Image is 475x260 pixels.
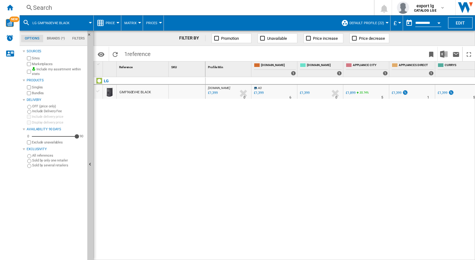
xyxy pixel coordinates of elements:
div: 1 offers sold by APPLIANCE CITY [383,71,388,76]
button: Unavailable [258,33,297,43]
div: 1 offers sold by APPLIANCES DIRECT [429,71,434,76]
span: SKU [171,65,177,69]
div: £1,399 [437,90,454,96]
span: Price decrease [359,36,385,41]
div: 90 [78,134,85,139]
button: Options [95,49,107,60]
label: Marketplaces [32,62,85,66]
input: OFF (price only) [27,105,31,109]
input: Display delivery price [27,121,31,124]
div: 1 offers sold by AMAZON.CO.UK [291,71,296,76]
span: Profile Min [208,65,223,69]
img: wise-card.svg [6,19,14,27]
span: Unavailable [267,36,287,41]
span: reference [127,51,151,57]
span: APPLIANCES DIRECT [399,63,434,68]
button: Matrix [124,15,140,31]
button: Edit [448,17,473,28]
label: Include my assortment within stats [32,67,85,76]
span: APPLIANCE CITY [353,63,388,68]
div: Last updated : Wednesday, 15 October 2025 14:30 [207,90,217,96]
div: [DOMAIN_NAME] 1 offers sold by AMAZON.CO.UK [253,61,297,77]
span: [DOMAIN_NAME] [261,63,296,68]
button: Maximize [463,47,475,61]
img: excel-24x24.png [440,50,447,58]
span: 1 [121,47,154,60]
div: Delivery Time : 5 days [473,95,475,101]
input: Marketplaces [27,62,31,66]
div: Sort None [118,61,168,71]
div: Price [97,15,118,31]
span: Promotion [221,36,239,41]
div: Sources [27,49,85,54]
div: Search [33,3,358,12]
button: Price [106,15,118,31]
button: Bookmark this report [425,47,437,61]
label: Exclude unavailables [32,140,85,145]
span: Default profile (22) [349,21,384,25]
div: Products [27,78,85,83]
label: All references [32,153,85,158]
div: £1,899 [345,90,355,96]
input: Include Delivery Fee [27,110,31,114]
button: Send this report by email [450,47,462,61]
div: £1,399 [299,90,309,96]
button: Download in Excel [438,47,450,61]
md-menu: Currency [390,15,403,31]
button: Default profile (22) [349,15,387,31]
div: £1,399 [300,91,309,95]
button: md-calendar [403,17,415,29]
md-slider: Availability [32,133,77,139]
div: £1,399 [438,91,447,95]
button: LG GMF960EV4E BLACK [32,15,76,31]
div: APPLIANCE CITY 1 offers sold by APPLIANCE CITY [345,61,389,77]
div: 1 offers sold by AO.COM [337,71,342,76]
md-tab-item: Brands (*) [43,35,69,42]
span: export lg [414,3,436,9]
div: GMF960EV4E BLACK [119,85,151,99]
span: Price [106,21,115,25]
label: Bundles [32,91,85,95]
img: profile.jpg [397,2,409,14]
div: Delivery Time : 6 days [289,95,291,101]
button: Open calendar [433,17,444,28]
i: % [359,90,363,97]
b: CATALOG LGE [414,9,436,13]
button: Promotion [212,33,251,43]
label: Singles [32,85,85,90]
span: Matrix [124,21,137,25]
input: Display delivery price [27,140,31,144]
div: Exclusivity [27,147,85,152]
div: Delivery Time : 5 days [381,95,383,101]
button: Hide [87,31,95,42]
span: [DOMAIN_NAME] [208,86,230,90]
div: Default profile (22) [341,15,387,31]
div: Sort None [104,61,116,71]
div: £ [394,15,400,31]
div: LG GMF960EV4E BLACK [23,15,90,31]
input: Singles [27,85,31,89]
button: Reload [109,47,121,61]
div: £1,399 [391,90,408,96]
div: APPLIANCES DIRECT 1 offers sold by APPLIANCES DIRECT [390,61,435,77]
div: Delivery Time : 0 day [243,95,245,101]
label: Sold by only one retailer [32,158,85,163]
label: OFF (price only) [32,104,85,109]
div: Reference Sort None [118,61,168,71]
span: Price increase [313,36,338,41]
button: Prices [146,15,160,31]
span: NEW [9,17,19,22]
button: Price decrease [349,33,389,43]
span: Reference [119,65,133,69]
md-tab-item: Filters [69,35,89,42]
div: FILTER BY [179,35,205,41]
input: Sold by several retailers [27,164,31,168]
span: 35.74 [360,91,367,94]
img: mysite-bg-18x18.png [32,67,36,71]
input: All references [27,154,31,158]
div: £1,399 [392,91,401,95]
label: Display delivery price [32,120,85,125]
span: AO [258,86,262,90]
div: Delivery Time : 1 day [427,95,429,101]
